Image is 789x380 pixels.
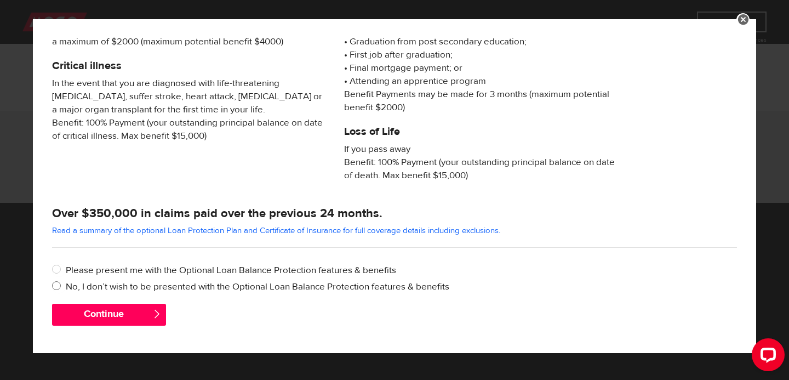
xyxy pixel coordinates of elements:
label: Please present me with the Optional Loan Balance Protection features & benefits [66,264,737,277]
button: Continue [52,304,166,326]
input: Please present me with the Optional Loan Balance Protection features & benefits [52,264,66,277]
label: No, I don’t wish to be presented with the Optional Loan Balance Protection features & benefits [66,280,737,293]
h5: Critical illness [52,59,328,72]
h4: Over $350,000 in claims paid over the previous 24 months. [52,206,737,221]
span: If you pass away Benefit: 100% Payment (your outstanding principal balance on date of death. Max ... [344,143,620,182]
h5: Loss of Life [344,125,620,138]
span: In the event that you are diagnosed with life-threatening [MEDICAL_DATA], suffer stroke, heart at... [52,77,328,143]
input: No, I don’t wish to be presented with the Optional Loan Balance Protection features & benefits [52,280,66,294]
span:  [152,309,162,319]
a: Read a summary of the optional Loan Protection Plan and Certificate of Insurance for full coverag... [52,225,500,236]
iframe: LiveChat chat widget [743,334,789,380]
